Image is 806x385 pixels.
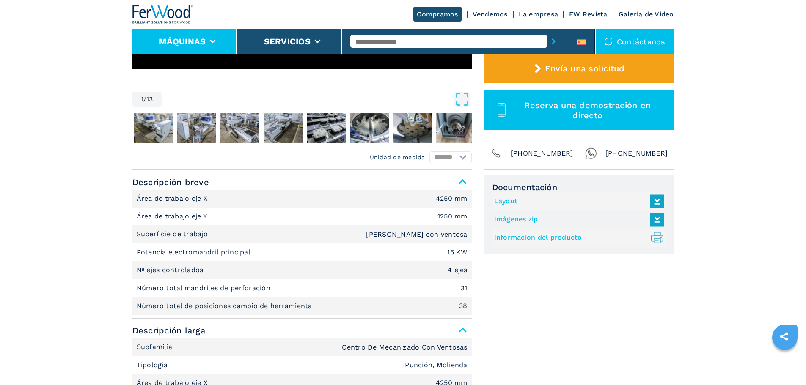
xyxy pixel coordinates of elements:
[137,248,253,257] p: Potencia electromandril principal
[511,147,573,159] span: [PHONE_NUMBER]
[448,267,468,273] em: 4 ejes
[132,323,472,338] span: Descripción larga
[391,111,434,145] button: Go to Slide 8
[459,303,468,309] em: 38
[141,96,143,103] span: 1
[348,111,391,145] button: Go to Slide 7
[436,113,475,143] img: e2c243dd624f0826b6b880e1523f5bf9
[393,113,432,143] img: 4fdd820965ff0ea3ee1fc4201e0c91d5
[436,195,468,202] em: 4250 mm
[405,362,467,369] em: Punción, Molienda
[137,342,175,352] p: Subfamilia
[435,111,477,145] button: Go to Slide 9
[134,113,173,143] img: 5cf3425016483d4b722d11a4df33b849
[137,212,209,221] p: Área de trabajo eje Y
[137,301,314,311] p: Número total de posiciones cambio de herramienta
[473,10,508,18] a: Vendemos
[176,111,218,145] button: Go to Slide 3
[132,111,472,145] nav: Thumbnail Navigation
[484,54,674,83] button: Envía una solicitud
[342,344,467,351] em: Centro De Mecanizado Con Ventosas
[484,90,674,130] button: Reserva una demostración en directo
[262,111,304,145] button: Go to Slide 5
[770,347,800,379] iframe: Chat
[494,213,660,227] a: Imágenes zip
[492,182,666,192] span: Documentación
[461,285,468,292] em: 31
[619,10,674,18] a: Galeria de Video
[264,36,311,46] button: Servicios
[545,63,625,74] span: Envía una solicitud
[569,10,608,18] a: FW Revista
[773,326,795,347] a: sharethis
[519,10,558,18] a: La empresa
[132,175,472,190] span: Descripción breve
[137,265,206,275] p: Nº ejes controlados
[220,113,259,143] img: b1e04cb3cbd1570623543bfb87806b4e
[143,96,146,103] span: /
[547,32,560,51] button: submit-button
[437,213,468,220] em: 1250 mm
[132,190,472,315] div: Descripción breve
[146,96,153,103] span: 13
[164,92,470,107] button: Open Fullscreen
[305,111,347,145] button: Go to Slide 6
[604,37,613,46] img: Contáctanos
[366,231,467,238] em: [PERSON_NAME] con ventosa
[511,100,664,120] span: Reserva una demostración en directo
[370,153,425,161] em: Unidad de medida
[132,111,175,145] button: Go to Slide 2
[413,7,461,22] a: Compramos
[494,231,660,245] a: Informacion del producto
[490,147,502,159] img: Phone
[177,113,216,143] img: 668941aa1a6afcb1e9452434c9de53bc
[585,147,597,159] img: Whatsapp
[350,113,389,143] img: 78a14c5e8477c62feffe17749d7d5b97
[605,147,668,159] span: [PHONE_NUMBER]
[596,29,674,54] div: Contáctanos
[137,194,210,203] p: Área de trabajo eje X
[447,249,467,256] em: 15 KW
[137,284,273,293] p: Número total mandriles de perforación
[264,113,303,143] img: 1ca6a5538bd09a36e7c808911fedea79
[159,36,206,46] button: Máquinas
[219,111,261,145] button: Go to Slide 4
[132,5,193,24] img: Ferwood
[137,229,210,239] p: Superficie de trabajo
[307,113,346,143] img: 695b83f87637572355eec42a6fb2f205
[494,194,660,208] a: Layout
[137,360,170,370] p: Tipologia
